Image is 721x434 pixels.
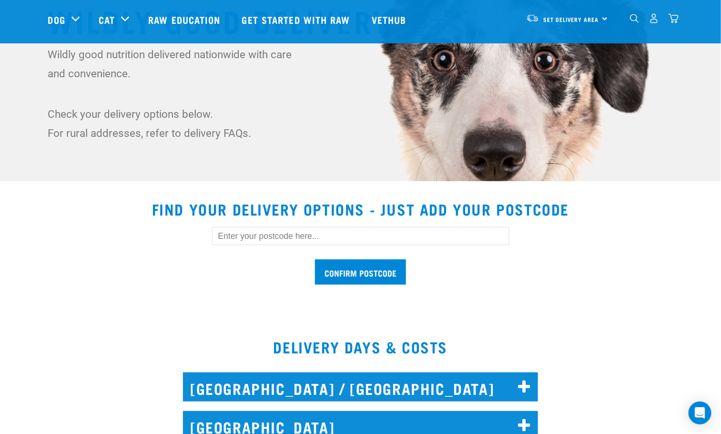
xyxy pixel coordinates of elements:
[212,227,509,245] input: Enter your postcode here...
[649,13,659,23] img: user.png
[48,12,65,27] a: Dog
[99,12,115,27] a: Cat
[689,402,711,424] div: Open Intercom Messenger
[630,14,639,23] img: home-icon-1@2x.png
[233,0,362,39] a: Get started with Raw
[669,13,679,23] img: home-icon@2x.png
[315,259,406,285] input: Confirm postcode
[362,0,418,39] a: Vethub
[526,14,539,22] img: van-moving.png
[183,372,538,402] h2: [GEOGRAPHIC_DATA] / [GEOGRAPHIC_DATA]
[48,45,298,83] p: Wildly good nutrition delivered nationwide with care and convenience.
[48,104,298,143] p: Check your delivery options below. For rural addresses, refer to delivery FAQs.
[139,0,232,39] a: Raw Education
[11,200,710,217] h2: Find your delivery options - just add your postcode
[544,18,599,21] span: Set Delivery Area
